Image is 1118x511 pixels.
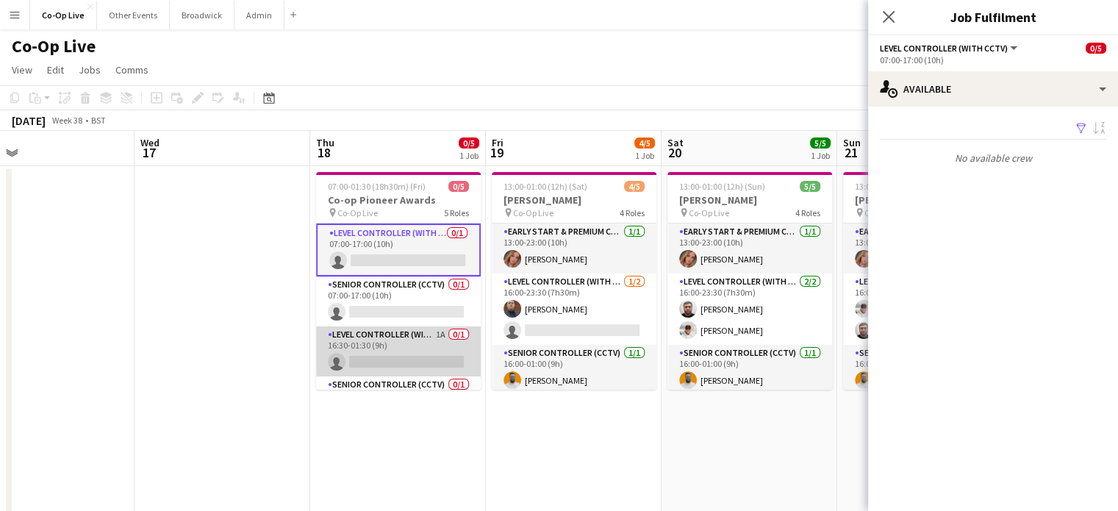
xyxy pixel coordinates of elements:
h3: Co-op Pioneer Awards [316,193,481,207]
span: 4/5 [624,181,645,192]
span: 20 [665,144,684,161]
button: Co-Op Live [30,1,97,29]
span: 18 [314,144,334,161]
span: Edit [47,63,64,76]
app-card-role: Level Controller (with CCTV)2/216:00-23:30 (7h30m)[PERSON_NAME][PERSON_NAME] [843,274,1008,345]
app-card-role: Senior Controller (CCTV)0/107:00-17:00 (10h) [316,276,481,326]
span: 0/5 [459,137,479,149]
span: 0/5 [1086,43,1106,54]
span: View [12,63,32,76]
span: 19 [490,144,504,161]
span: Comms [115,63,148,76]
span: 0/5 [448,181,469,192]
app-card-role: Senior Controller (CCTV)1/116:00-01:00 (9h)[PERSON_NAME] [843,345,1008,395]
span: 5 Roles [444,207,469,218]
div: [DATE] [12,113,46,128]
span: 4 Roles [620,207,645,218]
span: 07:00-01:30 (18h30m) (Fri) [328,181,426,192]
span: 13:00-01:00 (12h) (Sun) [679,181,765,192]
span: Week 38 [49,115,85,126]
span: Co-Op Live [689,207,729,218]
app-job-card: 07:00-01:30 (18h30m) (Fri)0/5Co-op Pioneer Awards Co-Op Live5 RolesLevel Controller (with CCTV)0/... [316,172,481,390]
span: 13:00-01:00 (12h) (Sat) [504,181,587,192]
h3: [PERSON_NAME] [667,193,832,207]
app-card-role: Senior Controller (CCTV)1/116:00-01:00 (9h)[PERSON_NAME] [492,345,656,395]
a: Edit [41,60,70,79]
a: Jobs [73,60,107,79]
span: Jobs [79,63,101,76]
app-card-role: Level Controller (with CCTV)1/216:00-23:30 (7h30m)[PERSON_NAME] [492,274,656,345]
app-card-role: Early Start & Premium Controller (with CCTV)1/113:00-23:00 (10h)[PERSON_NAME] [843,224,1008,274]
a: Comms [110,60,154,79]
app-card-role: Level Controller (with CCTV)2/216:00-23:30 (7h30m)[PERSON_NAME][PERSON_NAME] [667,274,832,345]
button: Admin [234,1,284,29]
button: Other Events [97,1,170,29]
div: 1 Job [811,150,830,161]
app-card-role: Early Start & Premium Controller (with CCTV)1/113:00-23:00 (10h)[PERSON_NAME] [492,224,656,274]
span: Level Controller (with CCTV) [880,43,1008,54]
span: Thu [316,136,334,149]
span: 4 Roles [795,207,820,218]
app-card-role: Level Controller (with CCTV)1A0/116:30-01:30 (9h) [316,326,481,376]
span: 5/5 [800,181,820,192]
button: Level Controller (with CCTV) [880,43,1020,54]
app-card-role: Level Controller (with CCTV)0/107:00-17:00 (10h) [316,224,481,276]
span: 4/5 [634,137,655,149]
div: 1 Job [459,150,479,161]
div: 07:00-17:00 (10h) [880,54,1106,65]
h3: [PERSON_NAME] [843,193,1008,207]
div: Available [868,71,1118,107]
span: 13:00-01:00 (12h) (Mon) [855,181,942,192]
span: Co-Op Live [513,207,553,218]
app-card-role: Early Start & Premium Controller (with CCTV)1/113:00-23:00 (10h)[PERSON_NAME] [667,224,832,274]
button: Broadwick [170,1,234,29]
span: Sat [667,136,684,149]
div: BST [91,115,106,126]
app-job-card: 13:00-01:00 (12h) (Sun)5/5[PERSON_NAME] Co-Op Live4 RolesEarly Start & Premium Controller (with C... [667,172,832,390]
span: 17 [138,144,160,161]
app-card-role: Senior Controller (CCTV)0/1 [316,376,481,426]
span: 5/5 [810,137,831,149]
span: Co-Op Live [337,207,378,218]
span: Co-Op Live [864,207,905,218]
a: View [6,60,38,79]
app-job-card: 13:00-01:00 (12h) (Mon)5/5[PERSON_NAME] Co-Op Live4 RolesEarly Start & Premium Controller (with C... [843,172,1008,390]
app-job-card: 13:00-01:00 (12h) (Sat)4/5[PERSON_NAME] Co-Op Live4 RolesEarly Start & Premium Controller (with C... [492,172,656,390]
h3: [PERSON_NAME] [492,193,656,207]
div: 1 Job [635,150,654,161]
h3: Job Fulfilment [868,7,1118,26]
span: Fri [492,136,504,149]
span: 21 [841,144,861,161]
app-card-role: Senior Controller (CCTV)1/116:00-01:00 (9h)[PERSON_NAME] [667,345,832,395]
span: Wed [140,136,160,149]
span: Sun [843,136,861,149]
p: No available crew [868,146,1118,171]
h1: Co-Op Live [12,35,96,57]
